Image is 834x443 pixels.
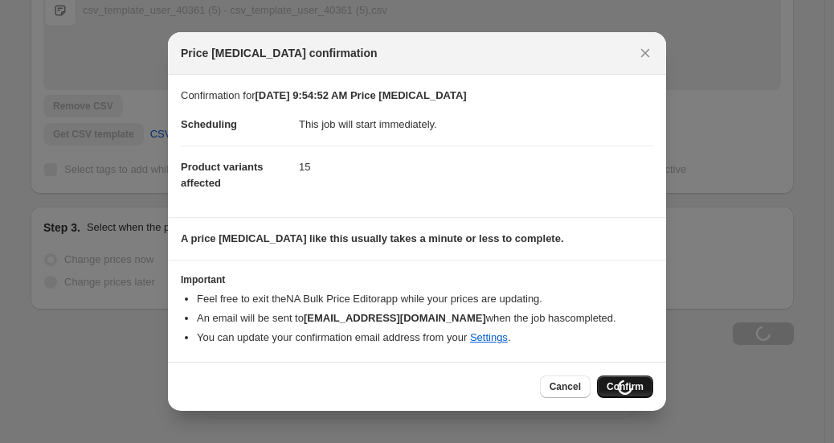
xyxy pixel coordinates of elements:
[181,273,653,286] h3: Important
[181,45,378,61] span: Price [MEDICAL_DATA] confirmation
[299,146,653,188] dd: 15
[299,104,653,146] dd: This job will start immediately.
[181,161,264,189] span: Product variants affected
[181,88,653,104] p: Confirmation for
[470,331,508,343] a: Settings
[304,312,486,324] b: [EMAIL_ADDRESS][DOMAIN_NAME]
[255,89,466,101] b: [DATE] 9:54:52 AM Price [MEDICAL_DATA]
[634,42,656,64] button: Close
[550,380,581,393] span: Cancel
[197,330,653,346] li: You can update your confirmation email address from your .
[181,232,564,244] b: A price [MEDICAL_DATA] like this usually takes a minute or less to complete.
[181,118,237,130] span: Scheduling
[197,291,653,307] li: Feel free to exit the NA Bulk Price Editor app while your prices are updating.
[540,375,591,398] button: Cancel
[197,310,653,326] li: An email will be sent to when the job has completed .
